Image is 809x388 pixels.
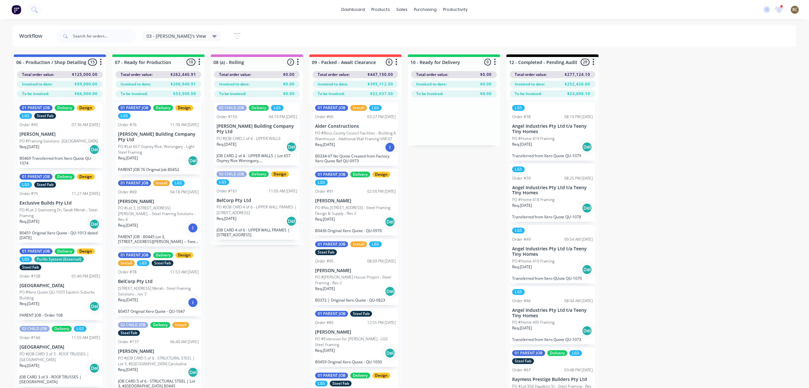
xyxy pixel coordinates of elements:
[283,72,295,77] span: $0.00
[118,234,199,244] p: PARENT JOB - B0445 Lot 3, [STREET_ADDRESS][PERSON_NAME] -- Steel Framing Solutions - Rev 4
[368,81,393,87] span: $395,112.50
[20,375,100,384] p: JOB CARD 3 of 3 - ROOF TRUSSES | [GEOGRAPHIC_DATA]
[582,203,592,213] div: Del
[515,81,545,87] span: Invoiced to date:
[89,301,99,311] div: Del
[315,114,334,120] div: Order #65
[512,358,534,364] div: Steel Fab
[792,7,797,12] span: BC
[20,200,100,206] p: Exclusive Builds Pty Ltd
[565,81,590,87] span: $252,426.00
[315,198,396,204] p: [PERSON_NAME]
[72,191,100,197] div: 11:27 AM [DATE]
[512,105,525,111] div: LGS
[512,237,531,242] div: Order #49
[20,156,100,166] p: B0469 Transferred from Xero Quote QU-1074
[515,91,542,97] span: To be invoiced:
[512,377,593,382] p: Raymess Prestige Builders Pty Ltd
[20,264,41,270] div: Steel Fab
[20,113,32,119] div: LGS
[315,320,334,326] div: Order #85
[512,203,532,208] p: Req. [DATE]
[249,105,269,111] div: Delivery
[367,320,396,326] div: 12:55 PM [DATE]
[150,322,170,328] div: Delivery
[20,138,98,144] p: PO #Framing Solutions -[GEOGRAPHIC_DATA]
[20,132,100,137] p: [PERSON_NAME]
[171,81,196,87] span: $208,940.91
[20,313,100,318] p: PARENT JOB - Order 108
[170,122,199,128] div: 11:39 AM [DATE]
[77,174,95,180] div: Design
[20,122,38,128] div: Order #45
[34,256,84,262] div: Purlin System (External)
[512,350,545,356] div: 01 PARENT JOB
[512,276,593,281] p: Transferred from Xero QUote QU-1070
[20,174,52,180] div: 01 PARENT JOB
[480,81,492,87] span: $0.00
[512,141,532,147] p: Req. [DATE]
[170,189,199,195] div: 04:18 PM [DATE]
[315,124,396,129] p: Alder Constructions
[217,141,236,147] p: Req. [DATE]
[20,182,32,188] div: LGS
[20,191,38,197] div: Order #75
[440,5,471,14] div: productivity
[315,329,396,335] p: [PERSON_NAME]
[22,72,54,77] span: Total order value:
[564,114,593,120] div: 08:19 PM [DATE]
[175,252,193,258] div: Design
[283,91,295,97] span: $0.00
[512,308,593,319] p: Angel Industries Pty Ltd t/a Teeny Tiny Homes
[512,175,531,181] div: Order #39
[569,350,582,356] div: LGS
[315,258,334,264] div: Order #95
[20,230,100,240] p: B0451 Original Xero Quote - QU-1013 dated [DATE]
[315,348,335,353] p: Req. [DATE]
[370,91,393,97] span: $52,037.50
[152,260,173,266] div: Steel Fab
[115,102,201,174] div: 01 PARENT JOBDeliveryDesignLGSOrder #7611:39 AM [DATE][PERSON_NAME] Building Company Pty LtdPO #L...
[118,180,151,186] div: 01 PARENT JOB
[20,363,39,368] p: Req. [DATE]
[20,335,40,341] div: Order #166
[512,258,554,264] p: PO #Home 410 Framing
[175,105,193,111] div: Design
[219,72,251,77] span: Total order value:
[368,72,393,77] span: $447,150.00
[118,269,137,275] div: Order #78
[72,122,100,128] div: 07:36 AM [DATE]
[118,132,199,142] p: [PERSON_NAME] Building Company Pty Ltd
[20,248,52,254] div: 01 PARENT JOB
[385,348,395,358] div: Del
[367,258,396,264] div: 08:09 PM [DATE]
[512,289,525,295] div: LGS
[512,114,531,120] div: Order #38
[313,169,398,236] div: 01 PARENT JOBDeliveryDesignLGSOrder #9102:50 PM [DATE][PERSON_NAME]PO #No.[STREET_ADDRESS] - Stee...
[20,351,100,363] p: PO #JOB CARD 3 of 3 - ROOF TRUSSES | [GEOGRAPHIC_DATA]
[338,5,368,14] a: dashboard
[17,323,103,387] div: 02 CHILD JOBDeliveryLGSOrder #16611:55 AM [DATE][GEOGRAPHIC_DATA]PO #JOB CARD 3 of 3 - ROOF TRUSS...
[34,113,56,119] div: Steel Fab
[89,144,99,155] div: Del
[20,289,100,301] p: PO #Xero Quote QU-1033 Eastern Suburbs Building
[367,189,396,194] div: 02:50 PM [DATE]
[315,105,348,111] div: 01 PARENT JOB
[315,373,348,378] div: 01 PARENT JOB
[480,72,492,77] span: $0.00
[20,219,39,224] p: Req. [DATE]
[350,105,367,111] div: Install
[567,91,590,97] span: $24,698.10
[118,105,151,111] div: 01 PARENT JOB
[118,286,199,297] p: [STREET_ADDRESS] Merah - Steel Framing Solutions - rev 3
[217,198,297,203] p: BelCorp Pty Ltd
[512,166,525,172] div: LGS
[72,273,100,279] div: 01:40 PM [DATE]
[55,174,75,180] div: Delivery
[118,339,139,345] div: Order #137
[20,105,52,111] div: 01 PARENT JOB
[564,367,593,373] div: 03:48 PM [DATE]
[118,367,138,373] p: Req. [DATE]
[20,301,39,307] p: Req. [DATE]
[173,91,196,97] span: $53,500.00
